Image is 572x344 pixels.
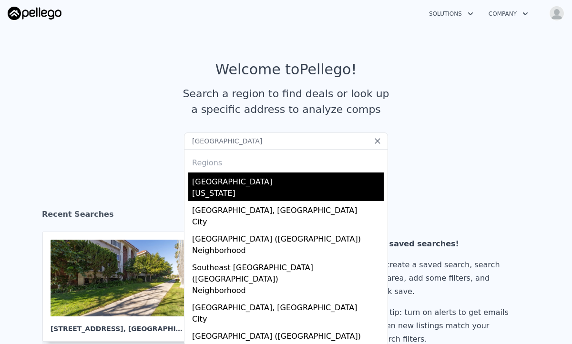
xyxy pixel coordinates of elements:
button: Company [481,5,536,22]
button: Solutions [421,5,481,22]
a: [STREET_ADDRESS], [GEOGRAPHIC_DATA] [42,232,203,342]
input: Search an address or region... [184,132,388,150]
div: Welcome to Pellego ! [215,61,357,78]
div: City [192,314,384,327]
div: [GEOGRAPHIC_DATA], [GEOGRAPHIC_DATA] [192,201,384,216]
div: Search a region to find deals or look up a specific address to analyze comps [179,86,393,117]
div: Recent Searches [42,201,530,232]
img: Pellego [8,7,61,20]
div: [GEOGRAPHIC_DATA] ([GEOGRAPHIC_DATA]) [192,327,384,342]
div: [GEOGRAPHIC_DATA] ([GEOGRAPHIC_DATA]) [192,230,384,245]
img: avatar [549,6,564,21]
div: [US_STATE] [192,188,384,201]
div: City [192,216,384,230]
div: [GEOGRAPHIC_DATA] [192,172,384,188]
div: To create a saved search, search an area, add some filters, and click save. [375,258,512,298]
div: [GEOGRAPHIC_DATA], [GEOGRAPHIC_DATA] [192,298,384,314]
div: Neighborhood [192,285,384,298]
div: No saved searches! [375,237,512,251]
div: Southeast [GEOGRAPHIC_DATA] ([GEOGRAPHIC_DATA]) [192,258,384,285]
div: Neighborhood [192,245,384,258]
div: [STREET_ADDRESS] , [GEOGRAPHIC_DATA] [51,316,187,334]
div: Regions [188,150,384,172]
